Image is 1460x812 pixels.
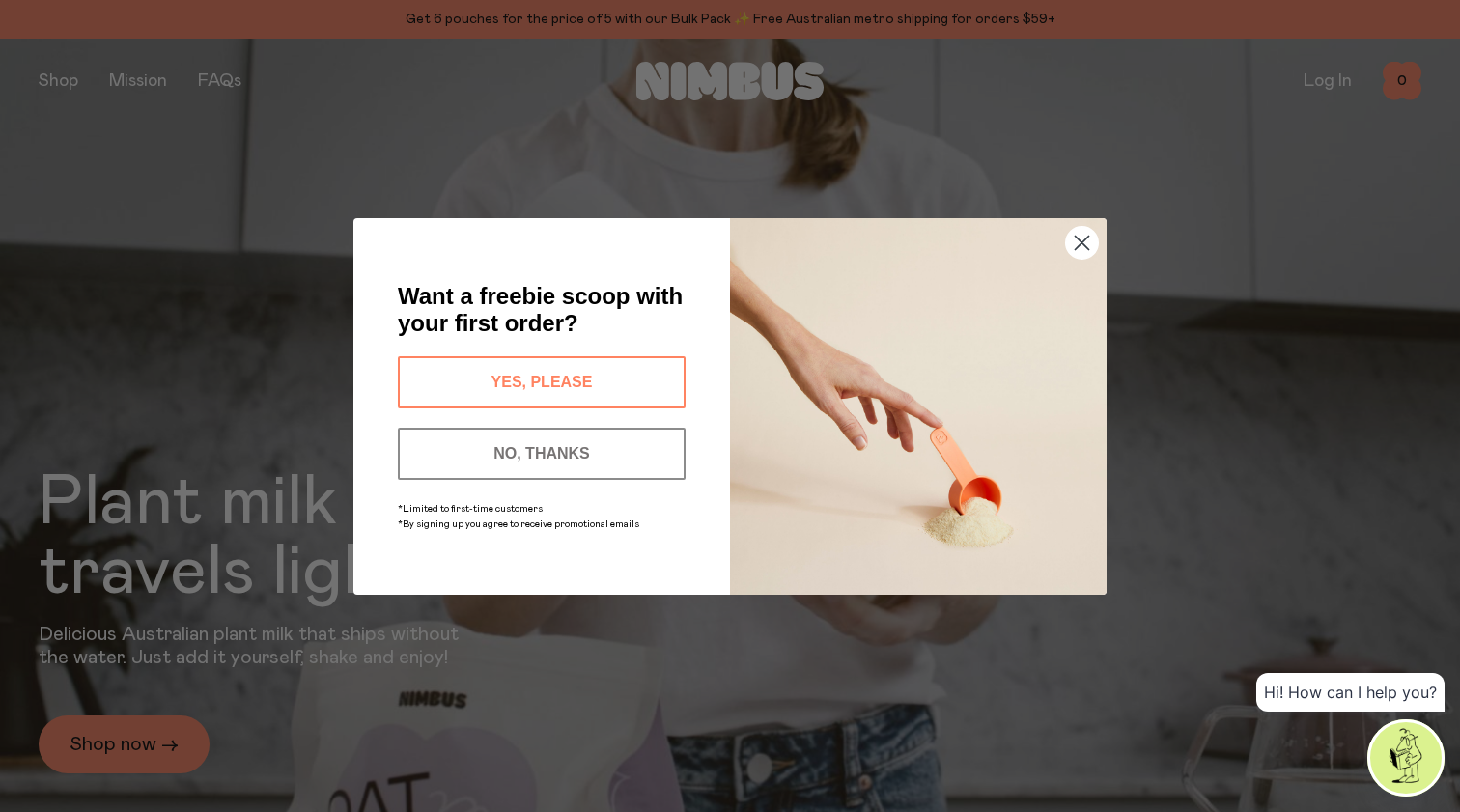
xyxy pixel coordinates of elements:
img: c0d45117-8e62-4a02-9742-374a5db49d45.jpeg [730,218,1107,595]
span: *By signing up you agree to receive promotional emails [398,519,639,529]
span: *Limited to first-time customers [398,504,543,514]
button: NO, THANKS [398,428,686,480]
button: Close dialog [1065,226,1099,260]
div: Hi! How can I help you? [1256,673,1445,712]
img: agent [1370,722,1442,794]
span: Want a freebie scoop with your first order? [398,283,683,336]
button: YES, PLEASE [398,356,686,408]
